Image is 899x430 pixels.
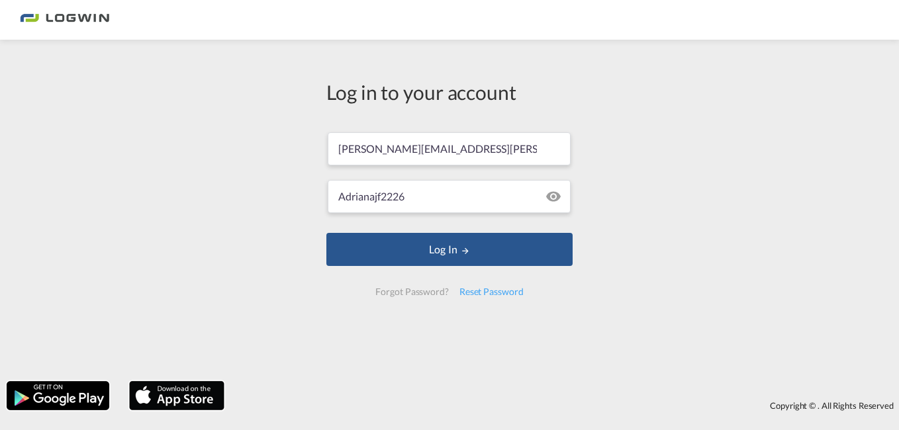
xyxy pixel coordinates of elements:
[326,78,573,106] div: Log in to your account
[20,5,109,35] img: 2761ae10d95411efa20a1f5e0282d2d7.png
[128,380,226,411] img: apple.png
[328,180,571,213] input: Password
[231,394,899,417] div: Copyright © . All Rights Reserved
[326,233,573,266] button: LOGIN
[328,132,571,165] input: Enter email/phone number
[370,280,453,304] div: Forgot Password?
[545,189,561,204] md-icon: icon-eye
[5,380,111,411] img: google.png
[454,280,529,304] div: Reset Password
